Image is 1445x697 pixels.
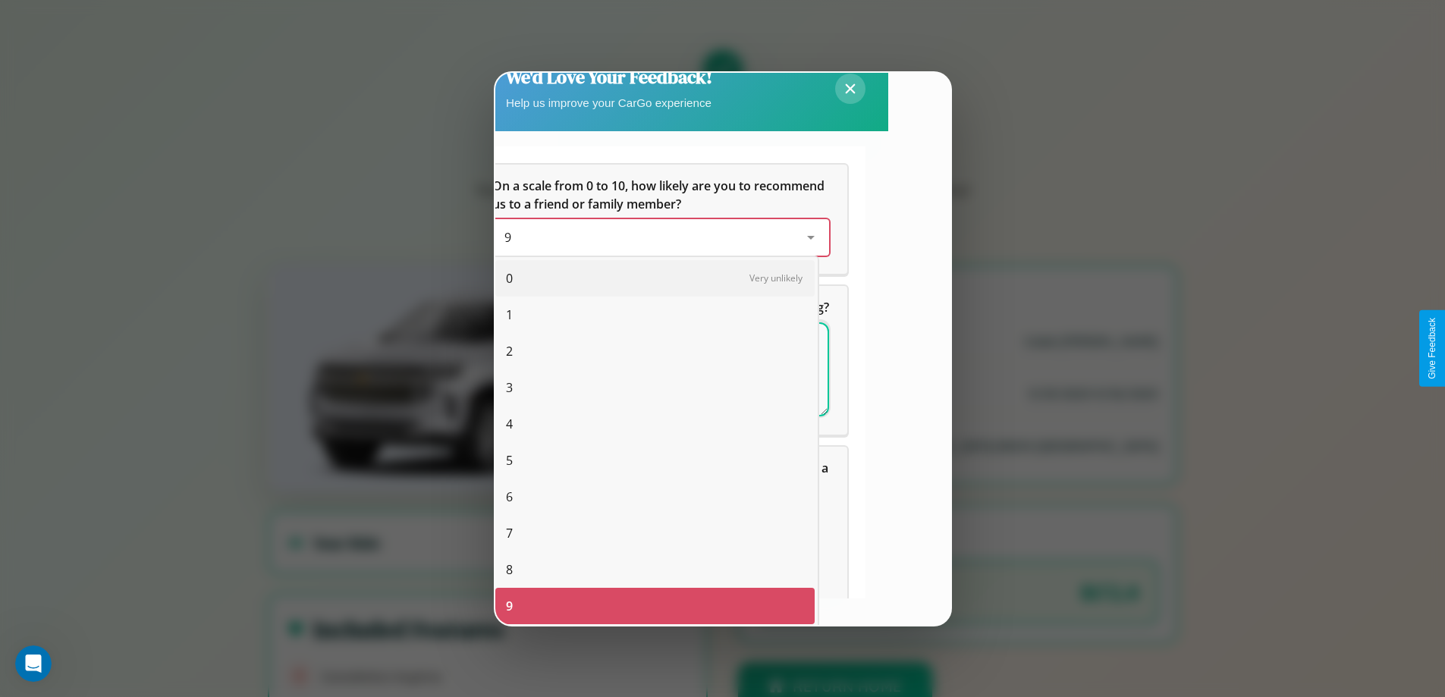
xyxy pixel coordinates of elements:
[492,460,831,494] span: Which of the following features do you value the most in a vehicle?
[506,93,712,113] p: Help us improve your CarGo experience
[506,451,513,469] span: 5
[492,299,829,316] span: What can we do to make your experience more satisfying?
[492,177,829,213] h5: On a scale from 0 to 10, how likely are you to recommend us to a friend or family member?
[492,219,829,256] div: On a scale from 0 to 10, how likely are you to recommend us to a friend or family member?
[492,177,828,212] span: On a scale from 0 to 10, how likely are you to recommend us to a friend or family member?
[474,165,847,274] div: On a scale from 0 to 10, how likely are you to recommend us to a friend or family member?
[506,378,513,397] span: 3
[506,64,712,89] h2: We'd Love Your Feedback!
[506,488,513,506] span: 6
[506,597,513,615] span: 9
[506,524,513,542] span: 7
[495,515,815,551] div: 7
[749,272,803,284] span: Very unlikely
[506,342,513,360] span: 2
[495,333,815,369] div: 2
[15,645,52,682] iframe: Intercom live chat
[1427,318,1437,379] div: Give Feedback
[506,269,513,287] span: 0
[495,260,815,297] div: 0
[495,442,815,479] div: 5
[495,297,815,333] div: 1
[506,306,513,324] span: 1
[495,551,815,588] div: 8
[506,415,513,433] span: 4
[495,479,815,515] div: 6
[495,588,815,624] div: 9
[506,560,513,579] span: 8
[495,369,815,406] div: 3
[495,624,815,661] div: 10
[495,406,815,442] div: 4
[504,229,511,246] span: 9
